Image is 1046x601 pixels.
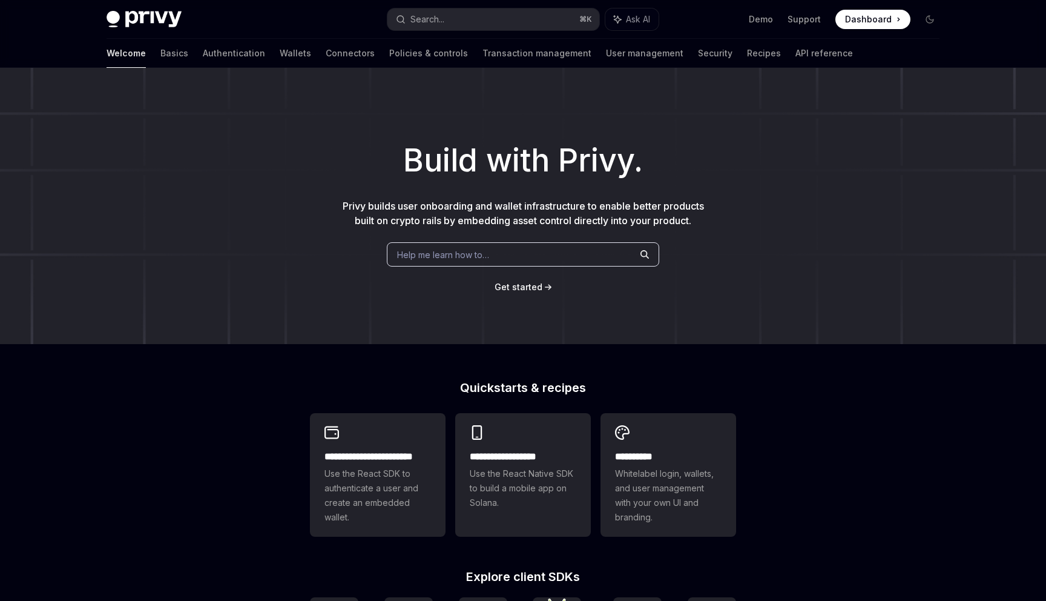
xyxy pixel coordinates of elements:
[107,11,182,28] img: dark logo
[605,8,659,30] button: Ask AI
[455,413,591,537] a: **** **** **** ***Use the React Native SDK to build a mobile app on Solana.
[310,571,736,583] h2: Explore client SDKs
[788,13,821,25] a: Support
[343,200,704,227] span: Privy builds user onboarding and wallet infrastructure to enable better products built on crypto ...
[324,467,431,525] span: Use the React SDK to authenticate a user and create an embedded wallet.
[160,39,188,68] a: Basics
[835,10,910,29] a: Dashboard
[920,10,939,29] button: Toggle dark mode
[626,13,650,25] span: Ask AI
[698,39,732,68] a: Security
[600,413,736,537] a: **** *****Whitelabel login, wallets, and user management with your own UI and branding.
[280,39,311,68] a: Wallets
[387,8,599,30] button: Search...⌘K
[397,248,489,261] span: Help me learn how to…
[107,39,146,68] a: Welcome
[747,39,781,68] a: Recipes
[19,137,1027,184] h1: Build with Privy.
[845,13,892,25] span: Dashboard
[795,39,853,68] a: API reference
[495,281,542,293] a: Get started
[749,13,773,25] a: Demo
[389,39,468,68] a: Policies & controls
[606,39,683,68] a: User management
[579,15,592,24] span: ⌘ K
[495,282,542,292] span: Get started
[470,467,576,510] span: Use the React Native SDK to build a mobile app on Solana.
[482,39,591,68] a: Transaction management
[203,39,265,68] a: Authentication
[615,467,722,525] span: Whitelabel login, wallets, and user management with your own UI and branding.
[310,382,736,394] h2: Quickstarts & recipes
[326,39,375,68] a: Connectors
[410,12,444,27] div: Search...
